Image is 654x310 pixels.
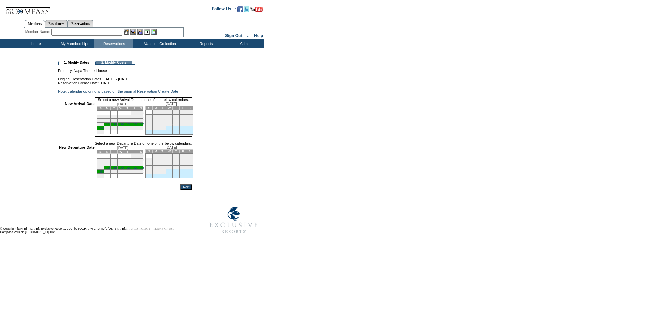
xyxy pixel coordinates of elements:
[145,126,152,130] td: 28
[166,106,173,110] td: W
[134,166,137,169] a: 22
[124,170,131,174] td: 28
[244,9,249,13] a: Follow us on Twitter
[166,110,173,115] td: 3
[166,162,173,166] td: 17
[173,154,180,158] td: 4
[166,154,173,158] td: 3
[124,115,131,119] td: 7
[97,119,104,123] td: 10
[180,118,186,122] td: 19
[131,162,138,166] td: 15
[250,7,263,12] img: Subscribe to our YouTube Channel
[173,122,180,126] td: 25
[131,126,138,130] td: 29
[138,115,144,119] td: 9
[141,166,144,169] a: 23
[58,65,192,73] td: Property: Napa The Ink House
[131,107,138,110] td: F
[104,119,111,123] td: 11
[127,166,130,169] a: 21
[138,119,144,123] td: 16
[145,162,152,166] td: 14
[111,159,118,162] td: 5
[166,122,173,126] td: 24
[247,33,250,38] span: ::
[180,162,186,166] td: 19
[111,170,118,174] td: 26
[173,118,180,122] td: 18
[186,162,193,166] td: 20
[134,123,137,126] a: 22
[111,126,118,130] td: 26
[180,122,186,126] td: 26
[138,154,144,159] td: 2
[166,145,177,149] span: [DATE]
[180,115,186,118] td: 12
[159,154,166,158] td: 2
[118,150,124,154] td: W
[145,150,152,153] td: S
[124,162,131,166] td: 14
[166,166,173,169] td: 24
[212,6,236,14] td: Follow Us ::
[6,2,50,16] img: Compass Home
[131,111,138,115] td: 1
[111,119,118,123] td: 12
[138,107,144,110] td: S
[159,166,166,169] td: 23
[159,106,166,110] td: T
[145,118,152,122] td: 14
[166,150,173,153] td: W
[59,145,95,180] td: New Departure Date
[186,115,193,118] td: 13
[237,6,243,12] img: Become our fan on Facebook
[100,170,104,173] a: 24
[153,227,175,230] a: TERMS OF USE
[141,123,144,126] a: 23
[97,123,104,126] td: 17
[131,150,138,154] td: F
[138,162,144,166] td: 16
[118,115,124,119] td: 6
[58,81,192,85] td: Reservation Create Date: [DATE]
[121,123,124,126] a: 20
[152,162,159,166] td: 15
[250,9,263,13] a: Subscribe to our YouTube Channel
[203,203,264,237] img: Exclusive Resorts
[124,126,131,130] td: 28
[166,102,177,106] span: [DATE]
[138,126,144,130] td: 30
[138,170,144,174] td: 30
[166,115,173,118] td: 10
[58,61,95,65] td: 1. Modify Dates
[173,162,180,166] td: 18
[118,159,124,162] td: 6
[111,115,118,119] td: 5
[118,170,124,174] td: 27
[186,154,193,158] td: 6
[124,119,131,123] td: 14
[159,169,166,174] td: 30
[131,115,138,119] td: 8
[152,106,159,110] td: M
[97,107,104,110] td: S
[152,150,159,153] td: M
[152,154,159,158] td: 1
[137,29,143,35] img: Impersonate
[151,29,157,35] img: b_calculator.gif
[166,118,173,122] td: 17
[97,166,104,170] td: 17
[152,158,159,162] td: 8
[95,141,192,145] td: Select a new Departure Date on one of the below calendars.
[173,115,180,118] td: 11
[25,20,45,28] a: Members
[126,227,151,230] a: PRIVACY POLICY
[97,115,104,119] td: 3
[121,166,124,169] a: 20
[159,118,166,122] td: 16
[15,39,54,48] td: Home
[186,106,193,110] td: S
[186,150,193,153] td: S
[127,123,130,126] a: 21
